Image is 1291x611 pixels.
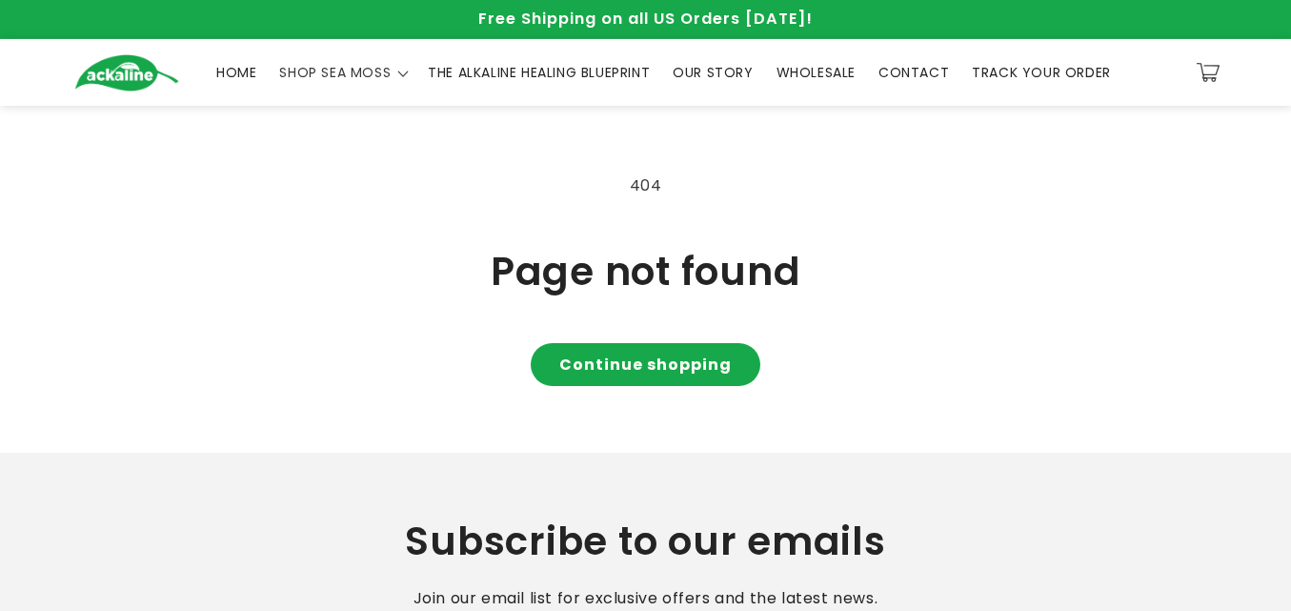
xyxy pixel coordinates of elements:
[661,52,764,92] a: OUR STORY
[777,64,856,81] span: WHOLESALE
[531,343,760,386] a: Continue shopping
[74,248,1218,295] h1: Page not found
[205,52,268,92] a: HOME
[74,173,1218,200] p: 404
[765,52,867,92] a: WHOLESALE
[216,64,256,81] span: HOME
[428,64,650,81] span: THE ALKALINE HEALING BLUEPRINT
[74,54,179,92] img: Ackaline
[478,8,813,30] span: Free Shipping on all US Orders [DATE]!
[279,64,391,81] span: SHOP SEA MOSS
[960,52,1122,92] a: TRACK YOUR ORDER
[878,64,949,81] span: CONTACT
[86,518,1205,565] h2: Subscribe to our emails
[416,52,661,92] a: THE ALKALINE HEALING BLUEPRINT
[268,52,416,92] summary: SHOP SEA MOSS
[673,64,753,81] span: OUR STORY
[867,52,960,92] a: CONTACT
[972,64,1111,81] span: TRACK YOUR ORDER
